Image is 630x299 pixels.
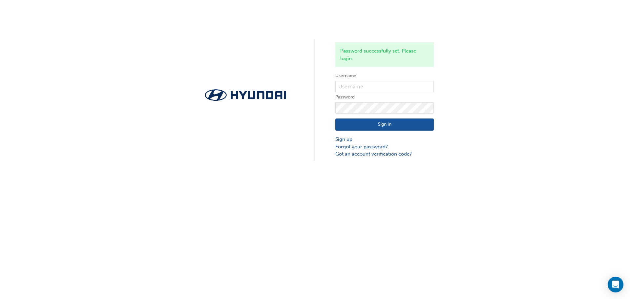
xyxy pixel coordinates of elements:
[335,81,434,92] input: Username
[335,118,434,131] button: Sign In
[335,143,434,151] a: Forgot your password?
[335,150,434,158] a: Got an account verification code?
[335,42,434,67] div: Password successfully set. Please login.
[335,93,434,101] label: Password
[608,277,623,292] div: Open Intercom Messenger
[196,87,295,103] img: Trak
[335,136,434,143] a: Sign up
[335,72,434,80] label: Username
